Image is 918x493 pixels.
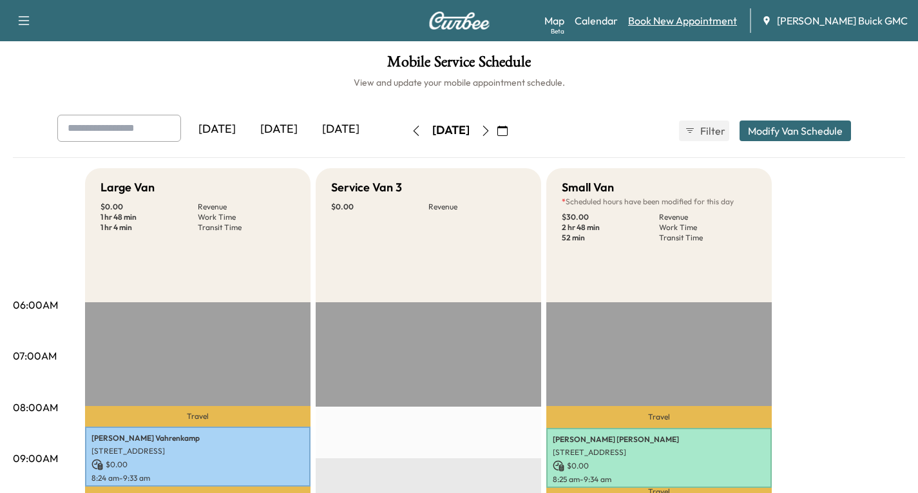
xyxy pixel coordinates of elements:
[100,212,198,222] p: 1 hr 48 min
[100,179,155,197] h5: Large Van
[428,12,490,30] img: Curbee Logo
[248,115,310,144] div: [DATE]
[553,447,765,458] p: [STREET_ADDRESS]
[13,54,905,76] h1: Mobile Service Schedule
[659,212,756,222] p: Revenue
[13,348,57,363] p: 07:00AM
[100,222,198,233] p: 1 hr 4 min
[198,212,295,222] p: Work Time
[659,222,756,233] p: Work Time
[553,434,765,445] p: [PERSON_NAME] [PERSON_NAME]
[91,446,304,456] p: [STREET_ADDRESS]
[777,13,908,28] span: [PERSON_NAME] Buick GMC
[740,121,851,141] button: Modify Van Schedule
[13,400,58,415] p: 08:00AM
[186,115,248,144] div: [DATE]
[13,76,905,89] h6: View and update your mobile appointment schedule.
[553,474,765,485] p: 8:25 am - 9:34 am
[562,212,659,222] p: $ 30.00
[100,202,198,212] p: $ 0.00
[575,13,618,28] a: Calendar
[13,450,58,466] p: 09:00AM
[562,222,659,233] p: 2 hr 48 min
[13,297,58,313] p: 06:00AM
[659,233,756,243] p: Transit Time
[562,197,756,207] p: Scheduled hours have been modified for this day
[544,13,564,28] a: MapBeta
[546,406,772,428] p: Travel
[551,26,564,36] div: Beta
[198,222,295,233] p: Transit Time
[562,233,659,243] p: 52 min
[700,123,723,139] span: Filter
[85,406,311,427] p: Travel
[91,433,304,443] p: [PERSON_NAME] Vahrenkamp
[628,13,737,28] a: Book New Appointment
[562,179,614,197] h5: Small Van
[198,202,295,212] p: Revenue
[679,121,729,141] button: Filter
[331,179,402,197] h5: Service Van 3
[428,202,526,212] p: Revenue
[553,460,765,472] p: $ 0.00
[310,115,372,144] div: [DATE]
[91,473,304,483] p: 8:24 am - 9:33 am
[432,122,470,139] div: [DATE]
[331,202,428,212] p: $ 0.00
[91,459,304,470] p: $ 0.00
